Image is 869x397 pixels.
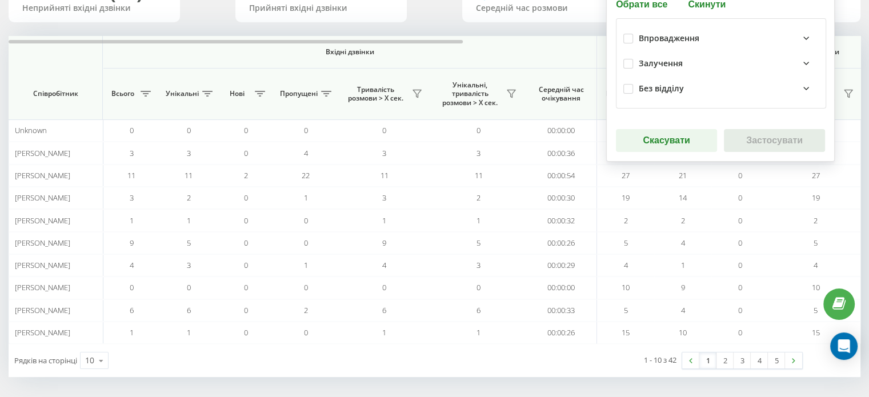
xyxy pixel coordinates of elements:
span: 5 [624,238,628,248]
span: 0 [304,282,308,292]
span: [PERSON_NAME] [15,215,70,226]
span: 4 [130,260,134,270]
span: 1 [681,260,685,270]
span: 11 [127,170,135,181]
span: 0 [244,238,248,248]
span: [PERSON_NAME] [15,148,70,158]
span: 3 [130,148,134,158]
span: 0 [476,125,480,135]
span: 0 [738,193,742,203]
span: 5 [187,238,191,248]
span: 6 [476,305,480,315]
span: 2 [681,215,685,226]
span: 0 [738,238,742,248]
span: 2 [814,215,818,226]
span: 19 [812,193,820,203]
span: 0 [304,327,308,338]
span: 15 [622,327,630,338]
span: 4 [304,148,308,158]
span: 3 [476,260,480,270]
span: 0 [738,170,742,181]
span: 11 [475,170,483,181]
div: Без відділу [639,84,684,94]
span: 4 [681,305,685,315]
span: 9 [681,282,685,292]
td: 00:00:32 [526,209,597,231]
span: 0 [244,260,248,270]
span: 5 [476,238,480,248]
span: 2 [244,170,248,181]
div: 10 [85,355,94,366]
span: 3 [382,193,386,203]
span: 0 [738,215,742,226]
span: 10 [679,327,687,338]
span: Рядків на сторінці [14,355,77,366]
div: Неприйняті вхідні дзвінки [22,3,166,13]
span: 19 [622,193,630,203]
span: 4 [382,260,386,270]
span: 10 [622,282,630,292]
span: 0 [244,193,248,203]
span: 0 [244,148,248,158]
td: 00:00:33 [526,299,597,322]
span: 0 [304,215,308,226]
span: 9 [382,238,386,248]
span: 1 [130,327,134,338]
span: Тривалість розмови > Х сек. [343,85,409,103]
span: [PERSON_NAME] [15,260,70,270]
span: 27 [812,170,820,181]
span: 6 [382,305,386,315]
span: [PERSON_NAME] [15,170,70,181]
button: Скасувати [616,129,717,152]
span: 3 [476,148,480,158]
span: 0 [738,327,742,338]
td: 00:00:29 [526,254,597,276]
span: Unknown [15,125,47,135]
span: 10 [812,282,820,292]
span: 0 [382,125,386,135]
td: 00:00:54 [526,165,597,187]
span: 0 [738,282,742,292]
span: 0 [244,327,248,338]
span: 0 [244,282,248,292]
span: 4 [681,238,685,248]
div: Впровадження [639,34,699,43]
span: 15 [812,327,820,338]
span: 27 [622,170,630,181]
span: Всього [109,89,137,98]
span: 5 [814,238,818,248]
a: 5 [768,352,785,368]
span: 0 [244,305,248,315]
span: 0 [304,238,308,248]
span: 4 [624,260,628,270]
a: 4 [751,352,768,368]
span: 0 [738,260,742,270]
div: 1 - 10 з 42 [644,354,676,366]
span: Співробітник [18,89,93,98]
div: Залучення [639,59,683,69]
span: 1 [187,215,191,226]
span: 22 [302,170,310,181]
span: 0 [130,282,134,292]
div: Середній час розмови [476,3,620,13]
button: Застосувати [724,129,825,152]
span: 1 [304,260,308,270]
span: Вхідні дзвінки [133,47,567,57]
span: Всього [603,89,631,98]
span: 0 [738,305,742,315]
span: 1 [304,193,308,203]
td: 00:00:00 [526,276,597,299]
span: [PERSON_NAME] [15,282,70,292]
span: 11 [381,170,389,181]
span: [PERSON_NAME] [15,238,70,248]
td: 00:00:00 [526,119,597,142]
span: 0 [187,282,191,292]
span: 0 [244,125,248,135]
a: 3 [734,352,751,368]
span: Нові [223,89,251,98]
span: 0 [244,215,248,226]
span: 5 [624,305,628,315]
span: [PERSON_NAME] [15,193,70,203]
span: 6 [187,305,191,315]
span: Пропущені [280,89,318,98]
